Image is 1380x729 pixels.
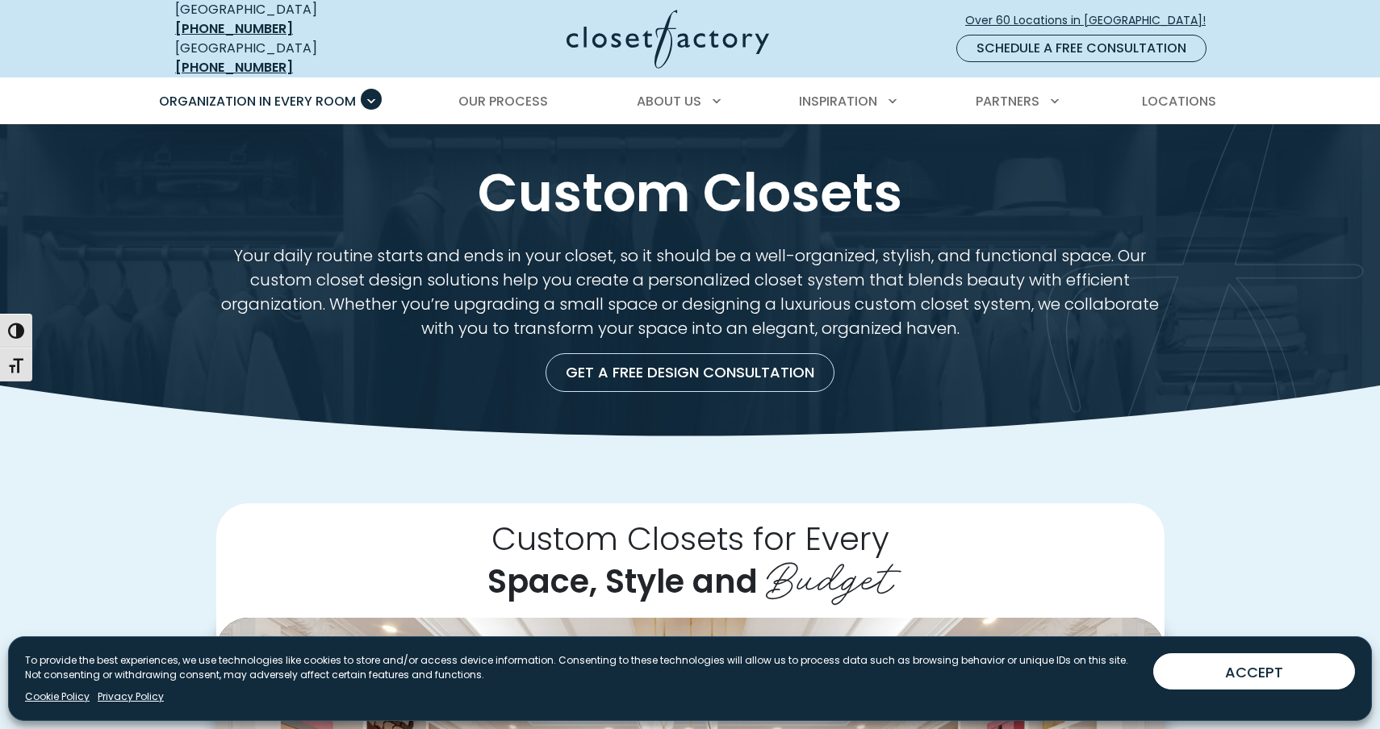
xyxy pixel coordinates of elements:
[25,653,1140,682] p: To provide the best experiences, we use technologies like cookies to store and/or access device i...
[766,542,893,606] span: Budget
[148,79,1232,124] nav: Primary Menu
[546,353,834,392] a: Get a Free Design Consultation
[637,92,701,110] span: About Us
[172,163,1208,224] h1: Custom Closets
[175,58,293,77] a: [PHONE_NUMBER]
[216,244,1165,340] p: Your daily routine starts and ends in your closet, so it should be a well-organized, stylish, and...
[487,559,758,604] span: Space, Style and
[491,516,889,561] span: Custom Closets for Every
[159,92,356,110] span: Organization in Every Room
[567,10,769,69] img: Closet Factory Logo
[956,35,1206,62] a: Schedule a Free Consultation
[976,92,1039,110] span: Partners
[175,19,293,38] a: [PHONE_NUMBER]
[25,689,90,704] a: Cookie Policy
[98,689,164,704] a: Privacy Policy
[458,92,548,110] span: Our Process
[1153,653,1355,689] button: ACCEPT
[965,12,1219,29] span: Over 60 Locations in [GEOGRAPHIC_DATA]!
[175,39,409,77] div: [GEOGRAPHIC_DATA]
[964,6,1219,35] a: Over 60 Locations in [GEOGRAPHIC_DATA]!
[1142,92,1216,110] span: Locations
[799,92,877,110] span: Inspiration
